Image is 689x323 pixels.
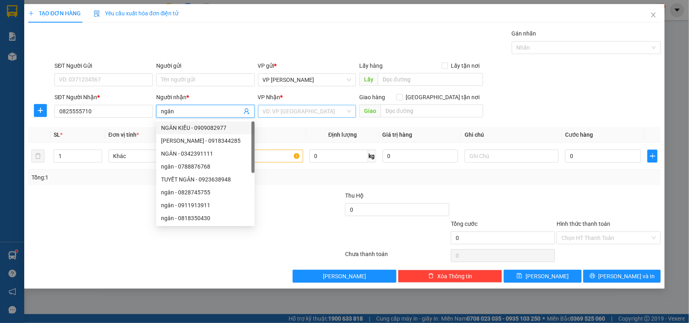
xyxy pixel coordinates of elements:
th: Ghi chú [461,127,562,143]
div: ngân - 0788876768 [161,162,250,171]
span: delete [428,273,434,279]
span: [GEOGRAPHIC_DATA] tận nơi [403,93,483,102]
div: ngân - 0911913911 [161,201,250,210]
div: ngân - 0818350430 [161,214,250,223]
div: ngân - 0828745755 [161,188,250,197]
b: GỬI : VP [PERSON_NAME] [10,58,141,72]
img: logo.jpg [10,10,50,50]
div: SĐT Người Nhận [54,93,153,102]
div: Tổng: 1 [31,173,266,182]
div: NGÂN - 0342391111 [156,147,255,160]
span: SL [54,131,60,138]
input: Ghi Chú [465,150,559,163]
input: Dọc đường [381,104,483,117]
span: Khác [113,150,198,162]
span: Giao hàng [359,94,385,100]
span: Cước hàng [565,131,593,138]
div: TUYẾT NGÂN - 0923638948 [161,175,250,184]
span: save [517,273,522,279]
li: 26 Phó Cơ Điều, Phường 12 [75,20,337,30]
button: deleteXóa Thông tin [398,270,502,283]
input: VD: Bàn, Ghế [209,150,303,163]
li: Hotline: 02839552959 [75,30,337,40]
input: 0 [383,150,459,163]
button: delete [31,150,44,163]
span: close [650,12,657,18]
span: [PERSON_NAME] [526,272,569,281]
span: Lấy tận nơi [448,61,483,70]
span: VP Nhận [258,94,281,100]
div: NGÂN - 0342391111 [161,149,250,158]
span: Định lượng [329,131,357,138]
div: [PERSON_NAME] - 0918344285 [161,136,250,145]
span: Tổng cước [451,221,477,227]
button: plus [647,150,658,163]
div: TUYẾT NGÂN - 0923638948 [156,173,255,186]
div: ngân - 0818350430 [156,212,255,225]
div: ngân - 0911913911 [156,199,255,212]
label: Gán nhãn [512,30,536,37]
div: Người nhận [156,93,255,102]
span: plus [34,107,46,114]
span: VP Bạc Liêu [263,74,352,86]
span: kg [368,150,376,163]
div: ngân - 0828745755 [156,186,255,199]
label: Hình thức thanh toán [557,221,610,227]
span: Đơn vị tính [109,131,139,138]
span: Lấy [359,73,378,86]
button: [PERSON_NAME] [293,270,397,283]
div: VP gửi [258,61,356,70]
img: icon [94,10,100,17]
span: Xóa Thông tin [437,272,472,281]
span: user-add [243,108,250,115]
div: NGÂN KIỀU - 0909082977 [161,123,250,132]
div: Chưa thanh toán [345,250,450,264]
span: Yêu cầu xuất hóa đơn điện tử [94,10,179,17]
span: Giá trị hàng [383,131,413,138]
div: QUỲNH NGÂN - 0918344285 [156,134,255,147]
span: plus [648,153,657,159]
div: Người gửi [156,61,255,70]
button: Close [642,4,665,27]
span: plus [28,10,34,16]
span: [PERSON_NAME] [323,272,366,281]
button: printer[PERSON_NAME] và In [583,270,661,283]
div: ngân - 0788876768 [156,160,255,173]
span: Lấy hàng [359,63,383,69]
span: [PERSON_NAME] và In [599,272,655,281]
span: TẠO ĐƠN HÀNG [28,10,81,17]
span: Giao [359,104,381,117]
div: NGÂN KIỀU - 0909082977 [156,121,255,134]
button: plus [34,104,47,117]
input: Dọc đường [378,73,483,86]
span: printer [590,273,595,279]
span: Thu Hộ [345,192,364,199]
div: SĐT Người Gửi [54,61,153,70]
button: save[PERSON_NAME] [504,270,581,283]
